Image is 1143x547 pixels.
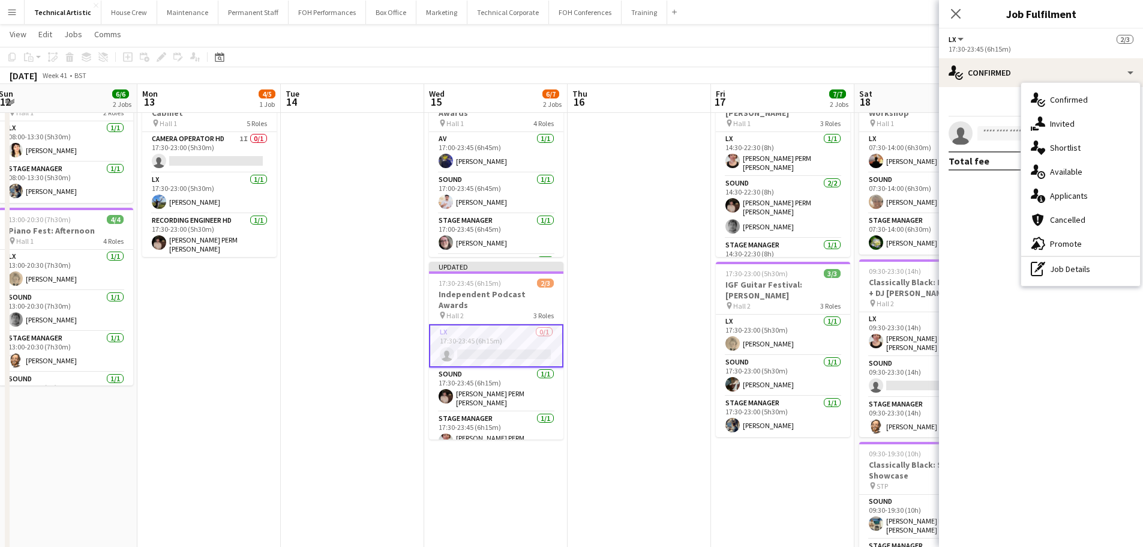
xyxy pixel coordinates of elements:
span: 4 Roles [103,237,124,246]
span: Comms [94,29,121,40]
span: 3 Roles [820,301,841,310]
div: [DATE] [10,70,37,82]
div: Invited [1021,112,1140,136]
app-card-role: Sound1/117:00-23:45 (6h45m)[PERSON_NAME] [429,173,563,214]
span: 4 Roles [533,119,554,128]
app-card-role: Stage Manager1/114:30-22:30 (8h) [716,238,850,279]
button: Technical Corporate [467,1,549,24]
app-card-role: Sound1/117:30-23:45 (6h15m)[PERSON_NAME] PERM [PERSON_NAME] [429,367,563,412]
span: 16 [571,95,587,109]
app-card-role: LX0/117:30-23:45 (6h15m) [429,324,563,367]
app-card-role: LX1/107:30-14:00 (6h30m)[PERSON_NAME] [859,132,994,173]
app-card-role: Stage Manager1/107:30-14:00 (6h30m)[PERSON_NAME] [859,214,994,255]
span: STP [877,482,888,491]
span: Tue [286,88,299,99]
app-job-card: Updated17:30-23:45 (6h15m)2/3Independent Podcast Awards Hall 23 RolesLX0/117:30-23:45 (6h15m) Sou... [429,262,563,440]
div: 07:30-14:00 (6h30m)3/3Classically Black: CYP Workshop Hall 13 RolesLX1/107:30-14:00 (6h30m)[PERSO... [859,79,994,255]
div: Updated [429,262,563,271]
div: Promote [1021,232,1140,256]
span: View [10,29,26,40]
button: LX [949,35,965,44]
app-job-card: 09:30-23:30 (14h)2/3Classically Black: New Works + DJ [PERSON_NAME] Hall 23 RolesLX1/109:30-23:30... [859,259,994,437]
span: 14 [284,95,299,109]
button: Maintenance [157,1,218,24]
div: BST [74,71,86,80]
span: Edit [38,29,52,40]
button: Permanent Staff [218,1,289,24]
span: 2/3 [537,279,554,288]
h3: Classically Black: New Works + DJ [PERSON_NAME] [859,277,994,298]
span: 17:30-23:00 (5h30m) [725,269,788,278]
h3: Job Fulfilment [939,6,1143,22]
app-card-role: AV1/117:00-23:45 (6h45m)[PERSON_NAME] [429,132,563,173]
span: 3 Roles [820,119,841,128]
div: 2 Jobs [830,100,848,109]
span: Hall 1 [877,119,894,128]
button: Training [622,1,667,24]
span: Hall 1 [733,119,751,128]
span: Thu [572,88,587,99]
span: Hall 1 [160,119,177,128]
app-card-role: Sound1/117:30-23:00 (5h30m)[PERSON_NAME] [716,355,850,396]
app-job-card: 14:30-22:30 (8h)4/4[PERSON_NAME] and [PERSON_NAME] Hall 13 RolesLX1/114:30-22:30 (8h)[PERSON_NAME... [716,79,850,257]
span: 6/7 [542,89,559,98]
app-job-card: 17:30-23:00 (5h30m)3/3IGF Guitar Festival: [PERSON_NAME] Hall 23 RolesLX1/117:30-23:00 (5h30m)[PE... [716,262,850,437]
div: 2 Jobs [543,100,562,109]
h3: Independent Podcast Awards [429,289,563,310]
div: 17:00-23:45 (6h45m)4/4Independent Podcast Awards Hall 14 RolesAV1/117:00-23:45 (6h45m)[PERSON_NAM... [429,79,563,257]
div: 2 Jobs [113,100,131,109]
span: 3 Roles [533,311,554,320]
span: 17 [714,95,725,109]
app-card-role: Stage Manager1/117:30-23:00 (5h30m)[PERSON_NAME] [716,396,850,437]
span: 09:30-19:30 (10h) [869,449,921,458]
span: 2/3 [1117,35,1133,44]
app-card-role: Camera Operator HD1I0/117:30-23:00 (5h30m) [142,132,277,173]
a: Jobs [59,26,87,42]
button: Marketing [416,1,467,24]
app-card-role: Stage Manager1/117:30-23:45 (6h15m)[PERSON_NAME] PERM [PERSON_NAME] [429,412,563,456]
span: Week 41 [40,71,70,80]
span: 7/7 [829,89,846,98]
button: FOH Conferences [549,1,622,24]
div: Job Details [1021,257,1140,281]
span: 4/4 [107,215,124,224]
span: LX [949,35,956,44]
span: 15 [427,95,445,109]
div: Confirmed [1021,88,1140,112]
span: 4/5 [259,89,275,98]
span: Jobs [64,29,82,40]
app-card-role: Stage Manager1/109:30-23:30 (14h)[PERSON_NAME] [859,397,994,438]
app-card-role: LX1/117:30-23:00 (5h30m)[PERSON_NAME] [142,173,277,214]
span: 6/6 [112,89,129,98]
app-card-role: LX1/109:30-23:30 (14h)[PERSON_NAME] PERM [PERSON_NAME] [859,312,994,357]
span: 09:30-23:30 (14h) [869,267,921,276]
app-card-role: LX1/114:30-22:30 (8h)[PERSON_NAME] PERM [PERSON_NAME] [716,132,850,177]
button: House Crew [101,1,157,24]
app-card-role: Recording Engineer HD1/117:30-23:00 (5h30m)[PERSON_NAME] PERM [PERSON_NAME] [142,214,277,258]
div: Total fee [949,155,989,167]
div: 17:30-23:45 (6h15m) [949,44,1133,53]
app-card-role: Sound2/214:30-22:30 (8h)[PERSON_NAME] PERM [PERSON_NAME][PERSON_NAME] [716,177,850,238]
app-card-role: Sound1/109:30-19:30 (10h)[PERSON_NAME] PERM [PERSON_NAME] [859,495,994,539]
button: Technical Artistic [25,1,101,24]
h3: Classically Black: Spotlight + Showcase [859,459,994,481]
span: 3/3 [824,269,841,278]
h3: IGF Guitar Festival: [PERSON_NAME] [716,279,850,301]
span: Mon [142,88,158,99]
app-card-role: Sound1/107:30-14:00 (6h30m)[PERSON_NAME] [859,173,994,214]
span: Hall 1 [446,119,464,128]
div: Shortlist [1021,136,1140,160]
div: Confirmed [939,58,1143,87]
span: Hall 2 [446,311,464,320]
app-job-card: 17:30-23:00 (5h30m)4/5Kirckman: [PERSON_NAME]'s Cabinet Hall 15 RolesCamera Operator HD1I0/117:30... [142,79,277,257]
a: View [5,26,31,42]
span: Hall 1 [16,237,34,246]
button: Box Office [366,1,416,24]
app-card-role: Stage Manager1/117:00-23:45 (6h45m)[PERSON_NAME] [429,214,563,255]
span: 13 [140,95,158,109]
